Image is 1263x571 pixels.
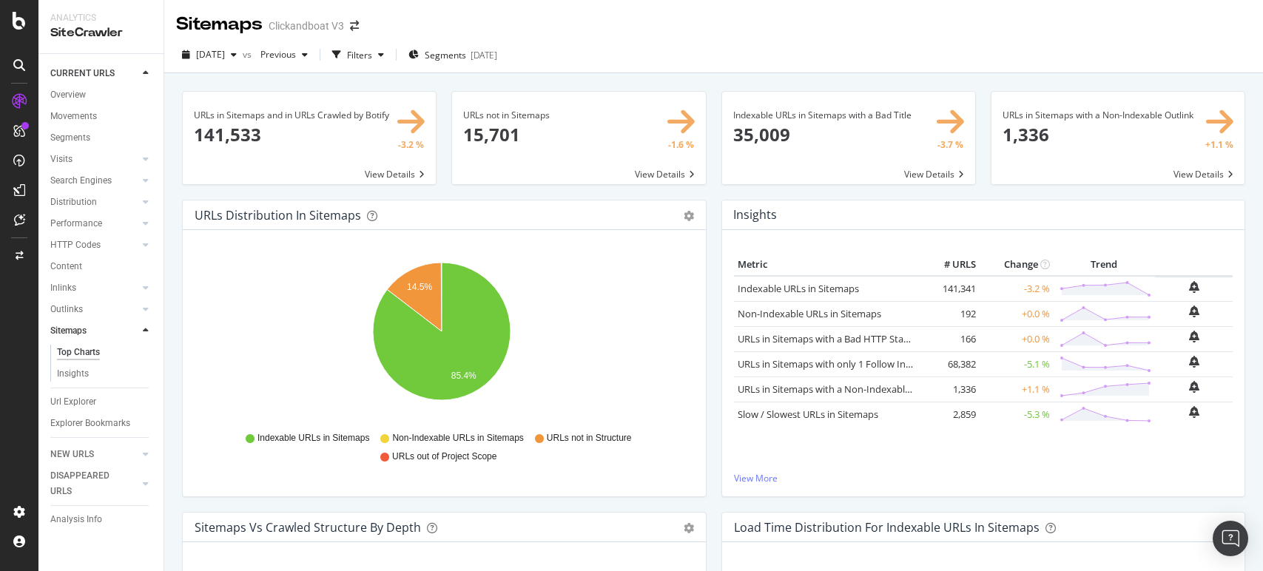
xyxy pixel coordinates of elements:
[407,282,432,292] text: 14.5%
[920,254,980,276] th: # URLS
[50,12,152,24] div: Analytics
[1054,254,1155,276] th: Trend
[980,402,1054,427] td: -5.3 %
[50,259,153,274] a: Content
[1213,521,1248,556] div: Open Intercom Messenger
[50,259,82,274] div: Content
[326,43,390,67] button: Filters
[50,447,94,462] div: NEW URLS
[50,237,138,253] a: HTTP Codes
[50,447,138,462] a: NEW URLS
[269,18,344,33] div: Clickandboat V3
[920,301,980,326] td: 192
[50,152,138,167] a: Visits
[50,66,138,81] a: CURRENT URLS
[920,402,980,427] td: 2,859
[50,216,138,232] a: Performance
[392,432,523,445] span: Non-Indexable URLs in Sitemaps
[684,211,694,221] div: gear
[176,12,263,37] div: Sitemaps
[734,254,920,276] th: Metric
[50,280,138,296] a: Inlinks
[57,366,153,382] a: Insights
[738,332,943,345] a: URLs in Sitemaps with a Bad HTTP Status Code
[50,323,138,339] a: Sitemaps
[980,351,1054,376] td: -5.1 %
[920,326,980,351] td: 166
[50,173,138,189] a: Search Engines
[1189,406,1199,418] div: bell-plus
[347,49,372,61] div: Filters
[738,282,859,295] a: Indexable URLs in Sitemaps
[50,416,153,431] a: Explorer Bookmarks
[50,66,115,81] div: CURRENT URLS
[50,87,153,103] a: Overview
[1189,356,1199,368] div: bell-plus
[980,276,1054,302] td: -3.2 %
[50,152,73,167] div: Visits
[920,351,980,376] td: 68,382
[350,21,359,31] div: arrow-right-arrow-left
[547,432,632,445] span: URLs not in Structure
[50,130,90,146] div: Segments
[195,208,361,223] div: URLs Distribution in Sitemaps
[1189,281,1199,293] div: bell-plus
[50,512,153,527] a: Analysis Info
[734,520,1040,535] div: Load Time Distribution for Indexable URLs in Sitemaps
[684,523,694,533] div: gear
[57,366,89,382] div: Insights
[57,345,153,360] a: Top Charts
[50,468,125,499] div: DISAPPEARED URLS
[738,307,881,320] a: Non-Indexable URLs in Sitemaps
[50,195,138,210] a: Distribution
[50,195,97,210] div: Distribution
[980,376,1054,402] td: +1.1 %
[50,87,86,103] div: Overview
[176,43,243,67] button: [DATE]
[50,302,138,317] a: Outlinks
[738,382,945,396] a: URLs in Sitemaps with a Non-Indexable Outlink
[196,48,225,61] span: 2025 Aug. 31st
[451,371,476,382] text: 85.4%
[50,416,130,431] div: Explorer Bookmarks
[50,173,112,189] div: Search Engines
[980,254,1054,276] th: Change
[50,237,101,253] div: HTTP Codes
[920,276,980,302] td: 141,341
[734,472,1233,484] a: View More
[50,302,83,317] div: Outlinks
[392,450,496,463] span: URLs out of Project Scope
[195,520,421,535] div: Sitemaps vs Crawled Structure by Depth
[50,109,97,124] div: Movements
[1189,331,1199,342] div: bell-plus
[255,48,296,61] span: Previous
[50,216,102,232] div: Performance
[1189,305,1199,317] div: bell-plus
[920,376,980,402] td: 1,336
[195,254,687,425] svg: A chart.
[50,512,102,527] div: Analysis Info
[243,48,255,61] span: vs
[57,345,100,360] div: Top Charts
[50,323,87,339] div: Sitemaps
[738,357,921,371] a: URLs in Sitemaps with only 1 Follow Inlink
[425,49,466,61] span: Segments
[980,326,1054,351] td: +0.0 %
[255,43,314,67] button: Previous
[50,394,96,410] div: Url Explorer
[50,130,153,146] a: Segments
[50,24,152,41] div: SiteCrawler
[50,280,76,296] div: Inlinks
[403,43,503,67] button: Segments[DATE]
[257,432,369,445] span: Indexable URLs in Sitemaps
[50,109,153,124] a: Movements
[733,205,777,225] h4: Insights
[50,468,138,499] a: DISAPPEARED URLS
[980,301,1054,326] td: +0.0 %
[738,408,878,421] a: Slow / Slowest URLs in Sitemaps
[1189,381,1199,393] div: bell-plus
[471,49,497,61] div: [DATE]
[50,394,153,410] a: Url Explorer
